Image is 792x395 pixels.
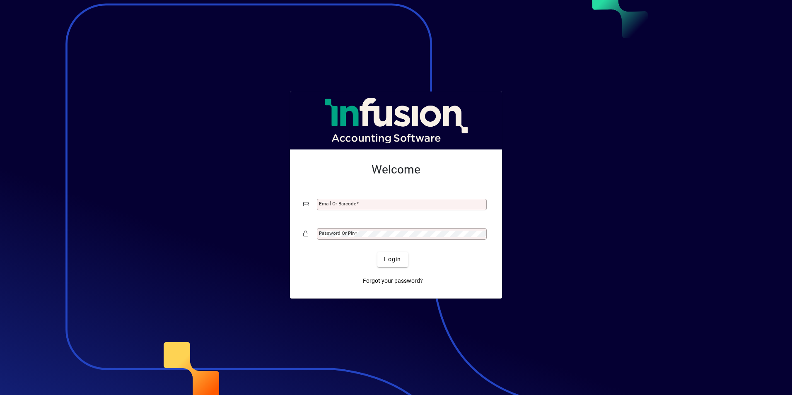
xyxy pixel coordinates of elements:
[319,201,356,207] mat-label: Email or Barcode
[303,163,489,177] h2: Welcome
[377,252,408,267] button: Login
[319,230,355,236] mat-label: Password or Pin
[363,277,423,285] span: Forgot your password?
[360,274,426,289] a: Forgot your password?
[384,255,401,264] span: Login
